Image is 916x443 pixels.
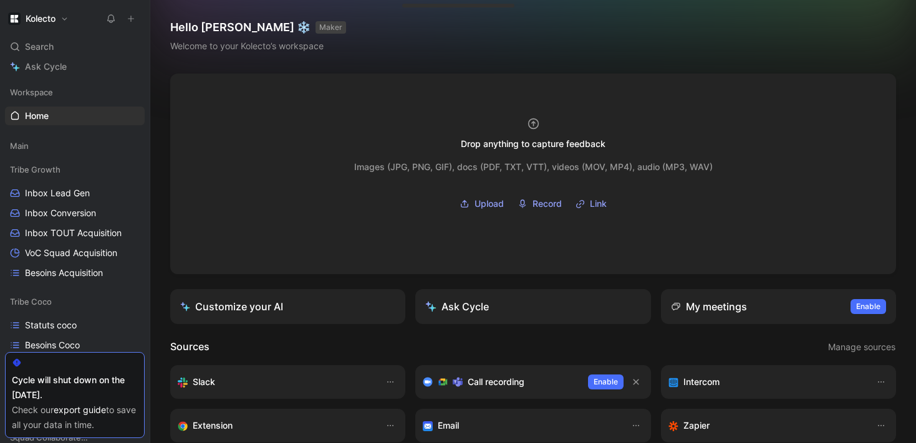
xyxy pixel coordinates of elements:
[5,244,145,262] a: VoC Squad Acquisition
[423,418,618,433] div: Forward emails to your feedback inbox
[10,86,53,98] span: Workspace
[475,196,504,211] span: Upload
[193,418,233,433] h3: Extension
[170,289,405,324] a: Customize your AI
[828,340,895,355] span: Manage sources
[5,57,145,76] a: Ask Cycle
[12,373,138,403] div: Cycle will shut down on the [DATE].
[5,160,145,282] div: Tribe GrowthInbox Lead GenInbox ConversionInbox TOUT AcquisitionVoC Squad AcquisitionBesoins Acqu...
[10,295,52,308] span: Tribe Coco
[683,418,710,433] h3: Zapier
[668,374,864,389] div: Sync your customers, send feedback and get updates in Intercom
[5,83,145,102] div: Workspace
[193,374,215,389] h3: Slack
[25,207,96,219] span: Inbox Conversion
[856,300,880,313] span: Enable
[5,292,145,394] div: Tribe CocoStatuts cocoBesoins CocoInbox CocoVoC Squad Comptabilité
[54,404,106,415] a: export guide
[683,374,720,389] h3: Intercom
[438,418,459,433] h3: Email
[851,299,886,314] button: Enable
[8,12,21,25] img: Kolecto
[12,403,138,432] div: Check our to save all your data in time.
[25,39,54,54] span: Search
[468,374,524,389] h3: Call recording
[513,194,566,213] button: Record
[423,374,577,389] div: Record & transcribe meetings from Zoom, Meet & Teams.
[5,184,145,202] a: Inbox Lead Gen
[5,316,145,335] a: Statuts coco
[178,374,373,389] div: Sync your customers, send feedback and get updates in Slack
[170,20,346,35] h1: Hello [PERSON_NAME] ❄️
[671,299,747,314] div: My meetings
[533,196,562,211] span: Record
[455,194,508,213] button: Upload
[461,136,605,151] div: Drop anything to capture feedback
[425,299,489,314] div: Ask Cycle
[5,292,145,311] div: Tribe Coco
[25,267,103,279] span: Besoins Acquisition
[5,10,72,27] button: KolectoKolecto
[10,163,60,176] span: Tribe Growth
[5,37,145,56] div: Search
[25,59,67,74] span: Ask Cycle
[5,204,145,222] a: Inbox Conversion
[594,376,618,388] span: Enable
[588,374,624,389] button: Enable
[26,13,55,24] h1: Kolecto
[25,247,117,259] span: VoC Squad Acquisition
[415,289,650,324] button: Ask Cycle
[668,418,864,433] div: Capture feedback from thousands of sources with Zapier (survey results, recordings, sheets, etc).
[827,339,896,355] button: Manage sources
[5,264,145,282] a: Besoins Acquisition
[10,140,29,152] span: Main
[25,319,77,331] span: Statuts coco
[5,224,145,242] a: Inbox TOUT Acquisition
[5,336,145,355] a: Besoins Coco
[5,136,145,155] div: Main
[5,107,145,125] a: Home
[25,110,49,122] span: Home
[25,339,80,351] span: Besoins Coco
[180,299,283,314] div: Customize your AI
[178,418,373,433] div: Capture feedback from anywhere on the web
[571,194,611,213] button: Link
[170,339,210,355] h2: Sources
[5,136,145,159] div: Main
[590,196,607,211] span: Link
[170,39,346,54] div: Welcome to your Kolecto’s workspace
[25,187,90,199] span: Inbox Lead Gen
[354,160,713,174] div: Images (JPG, PNG, GIF), docs (PDF, TXT, VTT), videos (MOV, MP4), audio (MP3, WAV)
[25,227,122,239] span: Inbox TOUT Acquisition
[316,21,346,34] button: MAKER
[5,160,145,179] div: Tribe Growth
